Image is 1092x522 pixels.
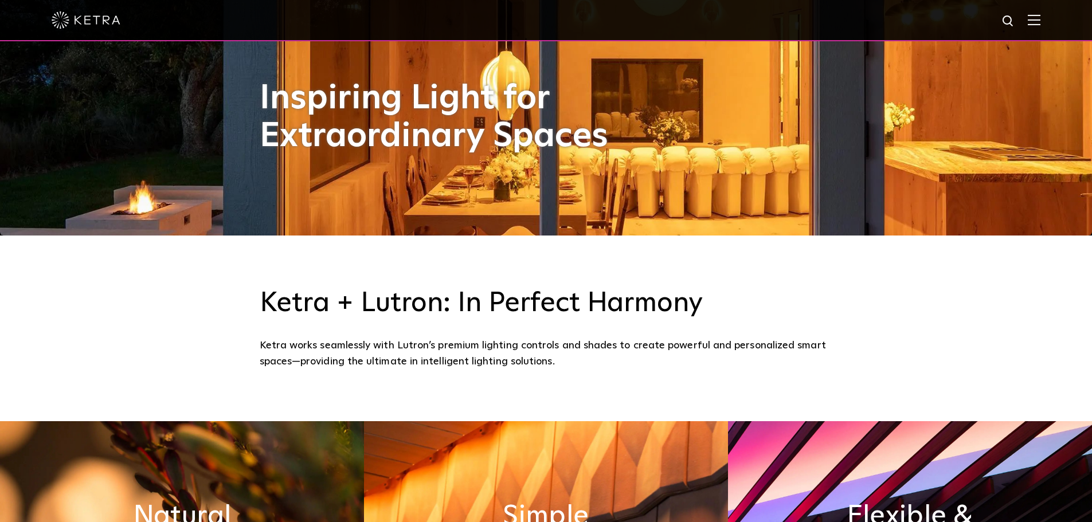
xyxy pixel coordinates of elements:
[1028,14,1040,25] img: Hamburger%20Nav.svg
[260,80,632,155] h1: Inspiring Light for Extraordinary Spaces
[52,11,120,29] img: ketra-logo-2019-white
[260,337,833,370] div: Ketra works seamlessly with Lutron’s premium lighting controls and shades to create powerful and ...
[1001,14,1016,29] img: search icon
[260,287,833,320] h3: Ketra + Lutron: In Perfect Harmony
